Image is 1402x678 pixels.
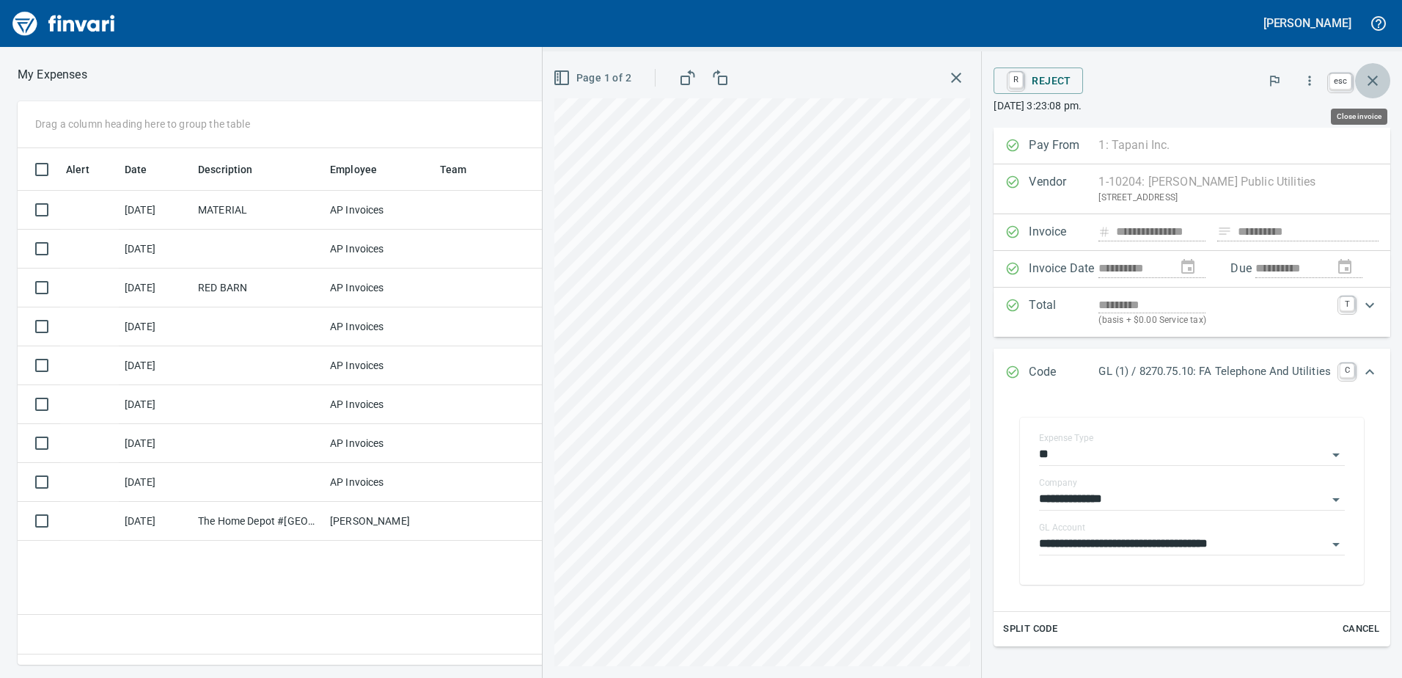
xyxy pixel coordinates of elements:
[66,161,89,178] span: Alert
[1341,621,1381,638] span: Cancel
[330,161,377,178] span: Employee
[1337,618,1384,641] button: Cancel
[35,117,250,131] p: Drag a column heading here to group the table
[125,161,147,178] span: Date
[1260,12,1355,34] button: [PERSON_NAME]
[125,161,166,178] span: Date
[119,424,192,463] td: [DATE]
[1039,434,1093,442] label: Expense Type
[994,98,1390,113] p: [DATE] 3:23:08 pm.
[994,288,1390,337] div: Expand
[198,161,253,178] span: Description
[66,161,109,178] span: Alert
[440,161,486,178] span: Team
[119,346,192,385] td: [DATE]
[1039,478,1077,487] label: Company
[119,385,192,424] td: [DATE]
[1039,523,1085,532] label: GL Account
[324,424,434,463] td: AP Invoices
[119,307,192,346] td: [DATE]
[550,65,637,92] button: Page 1 of 2
[192,191,324,230] td: MATERIAL
[1029,296,1098,328] p: Total
[18,66,87,84] p: My Expenses
[440,161,467,178] span: Team
[119,502,192,541] td: [DATE]
[1009,72,1023,88] a: R
[556,69,631,87] span: Page 1 of 2
[192,269,324,307] td: RED BARN
[1098,363,1331,380] p: GL (1) / 8270.75.10: FA Telephone And Utilities
[1263,15,1351,31] h5: [PERSON_NAME]
[119,230,192,269] td: [DATE]
[324,463,434,502] td: AP Invoices
[119,463,192,502] td: [DATE]
[324,502,434,541] td: [PERSON_NAME]
[1326,489,1346,510] button: Open
[324,230,434,269] td: AP Invoices
[324,191,434,230] td: AP Invoices
[324,385,434,424] td: AP Invoices
[119,191,192,230] td: [DATE]
[330,161,396,178] span: Employee
[1326,534,1346,555] button: Open
[994,68,1082,94] button: RReject
[192,502,324,541] td: The Home Depot #[GEOGRAPHIC_DATA]
[1098,313,1331,328] p: (basis + $0.00 Service tax)
[1326,445,1346,465] button: Open
[994,397,1390,646] div: Expand
[324,346,434,385] td: AP Invoices
[1329,73,1351,90] a: esc
[198,161,272,178] span: Description
[18,66,87,84] nav: breadcrumb
[999,618,1061,641] button: Split Code
[119,269,192,307] td: [DATE]
[1340,363,1354,378] a: C
[9,6,119,41] img: Finvari
[1029,363,1098,382] p: Code
[1003,621,1057,638] span: Split Code
[994,349,1390,397] div: Expand
[324,269,434,307] td: AP Invoices
[324,307,434,346] td: AP Invoices
[1340,296,1354,311] a: T
[1005,68,1071,93] span: Reject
